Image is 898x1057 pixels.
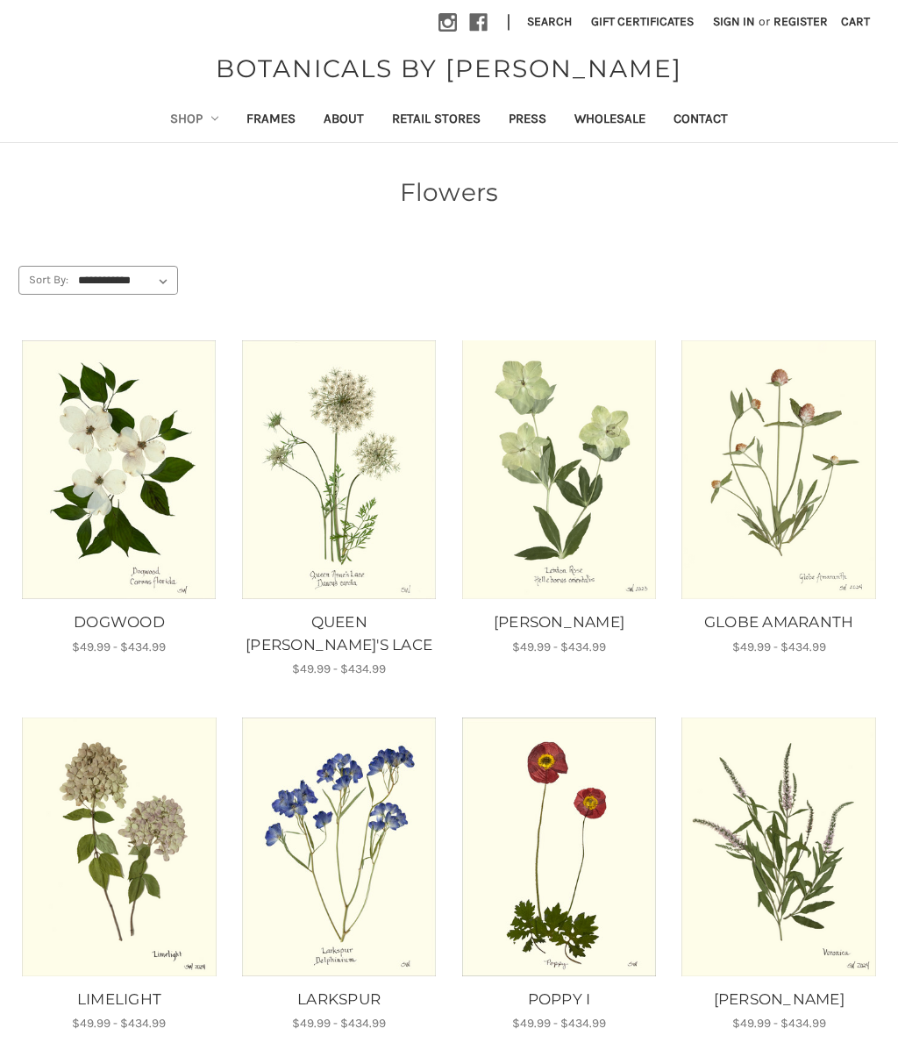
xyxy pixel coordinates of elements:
[72,639,166,654] span: $49.99 - $434.99
[500,9,517,37] li: |
[378,99,495,142] a: Retail Stores
[292,661,386,676] span: $49.99 - $434.99
[156,99,233,142] a: Shop
[72,1016,166,1031] span: $49.99 - $434.99
[239,611,440,656] a: QUEEN ANNE'S LACE, Price range from $49.99 to $434.99
[239,989,440,1011] a: LARKSPUR, Price range from $49.99 to $434.99
[681,718,877,976] a: VERONICA, Price range from $49.99 to $434.99
[461,340,658,599] a: LENTON ROSE, Price range from $49.99 to $434.99
[461,718,658,976] img: Unframed
[512,639,606,654] span: $49.99 - $434.99
[732,1016,826,1031] span: $49.99 - $434.99
[241,718,438,976] a: LARKSPUR, Price range from $49.99 to $434.99
[310,99,378,142] a: About
[21,718,217,976] img: Unframed
[241,340,438,599] a: QUEEN ANNE'S LACE, Price range from $49.99 to $434.99
[207,50,691,87] a: BOTANICALS BY [PERSON_NAME]
[512,1016,606,1031] span: $49.99 - $434.99
[241,718,438,976] img: Unframed
[495,99,560,142] a: Press
[757,12,772,31] span: or
[659,99,742,142] a: Contact
[459,989,660,1011] a: POPPY I, Price range from $49.99 to $434.99
[678,611,880,634] a: GLOBE AMARANTH, Price range from $49.99 to $434.99
[678,989,880,1011] a: VERONICA, Price range from $49.99 to $434.99
[18,174,880,211] h1: Flowers
[232,99,310,142] a: Frames
[19,267,68,293] label: Sort By:
[681,718,877,976] img: Unframed
[459,611,660,634] a: LENTON ROSE, Price range from $49.99 to $434.99
[292,1016,386,1031] span: $49.99 - $434.99
[21,340,217,599] img: Unframed
[560,99,659,142] a: Wholesale
[461,718,658,976] a: POPPY I, Price range from $49.99 to $434.99
[18,989,220,1011] a: LIMELIGHT, Price range from $49.99 to $434.99
[732,639,826,654] span: $49.99 - $434.99
[841,14,870,29] span: Cart
[21,718,217,976] a: LIMELIGHT, Price range from $49.99 to $434.99
[681,340,877,599] img: Unframed
[241,340,438,599] img: Unframed
[21,340,217,599] a: DOGWOOD, Price range from $49.99 to $434.99
[18,611,220,634] a: DOGWOOD, Price range from $49.99 to $434.99
[461,340,658,599] img: Unframed
[681,340,877,599] a: GLOBE AMARANTH, Price range from $49.99 to $434.99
